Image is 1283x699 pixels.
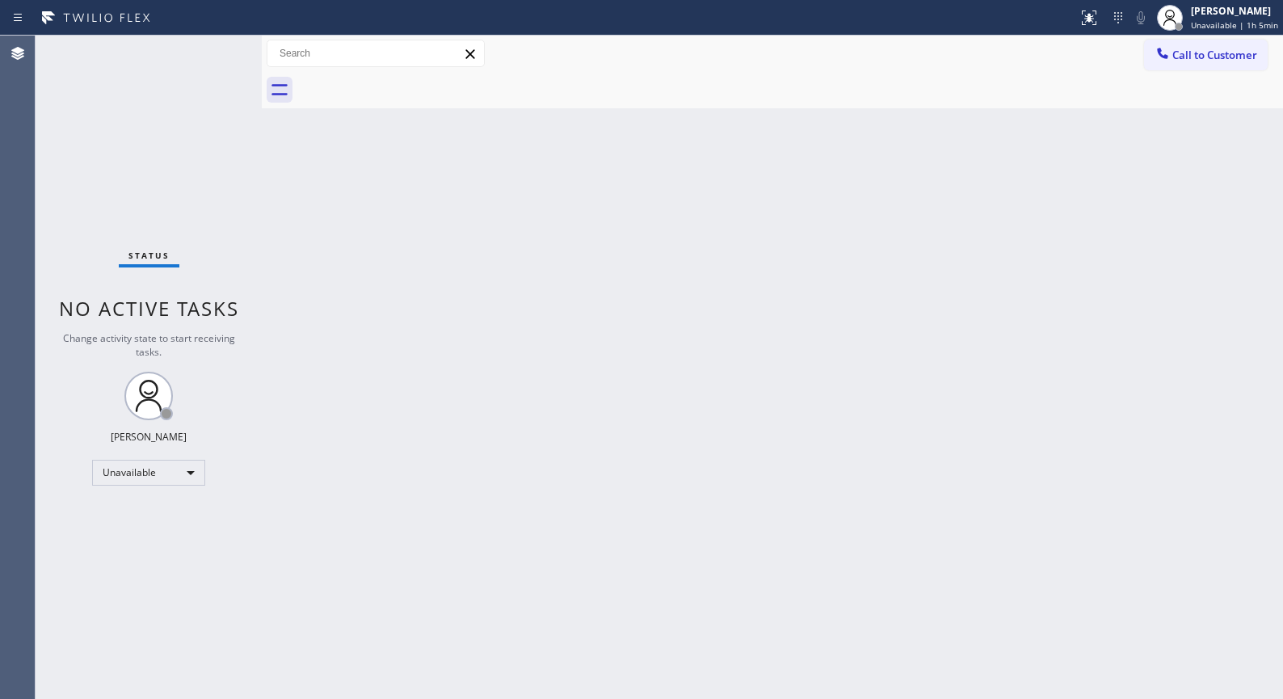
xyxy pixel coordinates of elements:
span: Call to Customer [1172,48,1257,62]
span: Status [128,250,170,261]
button: Call to Customer [1144,40,1268,70]
span: Unavailable | 1h 5min [1191,19,1278,31]
div: [PERSON_NAME] [111,430,187,444]
div: Unavailable [92,460,205,486]
span: Change activity state to start receiving tasks. [63,331,235,359]
input: Search [267,40,484,66]
span: No active tasks [59,295,239,322]
div: [PERSON_NAME] [1191,4,1278,18]
button: Mute [1129,6,1152,29]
